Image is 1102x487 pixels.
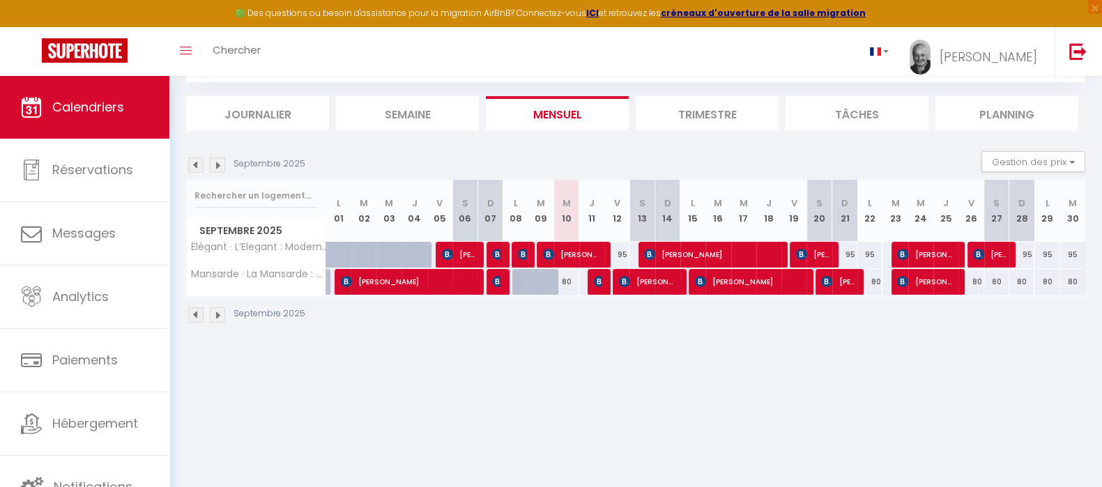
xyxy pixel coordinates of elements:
span: Calendriers [52,98,124,116]
a: Chercher [202,27,271,76]
img: ... [910,40,931,75]
th: 06 [452,180,477,242]
th: 22 [857,180,882,242]
th: 28 [1009,180,1034,242]
li: Semaine [336,96,479,130]
div: 80 [958,269,984,295]
span: [PERSON_NAME] [492,268,500,295]
li: Trimestre [636,96,779,130]
abbr: S [462,196,468,210]
span: [PERSON_NAME] [695,268,804,295]
th: 13 [629,180,655,242]
abbr: M [917,196,925,210]
abbr: M [562,196,570,210]
span: Hébergement [52,415,138,432]
span: Paiements [52,351,118,369]
div: 95 [1060,242,1085,268]
span: [PERSON_NAME] [PERSON_NAME] [492,241,500,268]
li: Journalier [186,96,329,130]
th: 11 [579,180,604,242]
img: logout [1069,42,1087,60]
th: 20 [806,180,832,242]
th: 10 [553,180,579,242]
abbr: J [766,196,772,210]
span: Analytics [52,288,109,305]
abbr: M [740,196,748,210]
span: Septembre 2025 [187,221,326,241]
button: Gestion des prix [981,151,1085,172]
span: [PERSON_NAME] [973,241,1007,268]
span: [PERSON_NAME] [796,241,829,268]
a: ... [PERSON_NAME] [899,27,1055,76]
span: [PERSON_NAME] [543,241,602,268]
abbr: M [714,196,722,210]
th: 01 [326,180,351,242]
abbr: M [891,196,900,210]
p: Septembre 2025 [234,307,305,320]
span: Chercher [213,42,261,57]
div: 80 [857,269,882,295]
a: créneaux d'ouverture de la salle migration [661,7,866,19]
div: 80 [1034,269,1059,295]
th: 17 [731,180,756,242]
div: 80 [1009,269,1034,295]
th: 02 [351,180,376,242]
abbr: D [1018,196,1025,210]
span: Réservations [52,161,133,178]
span: [PERSON_NAME] [821,268,855,295]
th: 14 [655,180,680,242]
th: 09 [528,180,553,242]
div: 80 [1060,269,1085,295]
abbr: V [968,196,974,210]
span: [PERSON_NAME] [619,268,678,295]
div: 95 [1009,242,1034,268]
div: 80 [553,269,579,295]
th: 30 [1060,180,1085,242]
abbr: M [537,196,545,210]
span: [PERSON_NAME] [940,48,1037,65]
abbr: L [1045,196,1049,210]
th: 24 [908,180,933,242]
th: 05 [427,180,452,242]
div: 95 [604,242,629,268]
abbr: S [993,196,1000,210]
th: 23 [882,180,908,242]
abbr: M [385,196,393,210]
span: Élégant · L’Elegant : Moderne et Charme en Coeur de Ville [189,242,328,252]
abbr: S [639,196,645,210]
abbr: V [791,196,797,210]
span: [PERSON_NAME] [644,241,778,268]
th: 03 [376,180,401,242]
abbr: M [1069,196,1077,210]
th: 27 [984,180,1009,242]
span: [PERSON_NAME] [442,241,475,268]
img: Super Booking [42,38,128,63]
abbr: L [337,196,341,210]
abbr: D [841,196,848,210]
li: Tâches [786,96,928,130]
span: [PERSON_NAME] [518,241,526,268]
abbr: J [943,196,949,210]
th: 21 [832,180,857,242]
abbr: J [589,196,595,210]
th: 07 [477,180,503,242]
span: [PERSON_NAME] [594,268,602,295]
abbr: L [514,196,518,210]
span: [PERSON_NAME] [341,268,475,295]
th: 29 [1034,180,1059,242]
span: [PERSON_NAME] [897,241,956,268]
li: Planning [935,96,1078,130]
p: Septembre 2025 [234,157,305,171]
strong: ICI [586,7,599,19]
th: 15 [680,180,705,242]
abbr: V [436,196,443,210]
div: 80 [984,269,1009,295]
abbr: D [664,196,671,210]
button: Ouvrir le widget de chat LiveChat [11,6,53,47]
span: Messages [52,224,116,242]
div: 95 [832,242,857,268]
div: 95 [1034,242,1059,268]
input: Rechercher un logement... [194,183,318,208]
abbr: M [360,196,368,210]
